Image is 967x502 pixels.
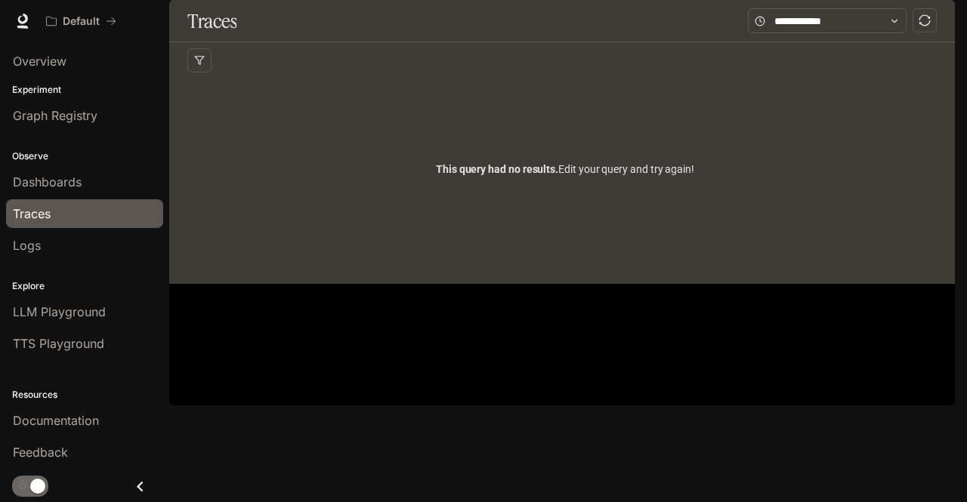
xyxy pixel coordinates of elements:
span: This query had no results. [436,163,558,175]
button: All workspaces [39,6,123,36]
span: sync [919,14,931,26]
p: Default [63,15,100,28]
h1: Traces [187,6,236,36]
span: Edit your query and try again! [436,161,694,177]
